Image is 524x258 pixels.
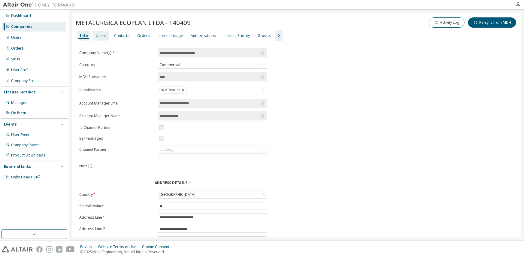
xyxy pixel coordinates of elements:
img: youtube.svg [66,246,75,253]
span: Units Usage BI [11,175,41,180]
div: Authorizations [191,33,216,38]
p: © 2025 Altair Engineering, Inc. All Rights Reserved. [80,249,173,254]
div: Privacy [80,244,98,249]
button: Re-sync from MDH [468,17,516,28]
div: [GEOGRAPHIC_DATA] [158,191,267,198]
img: Altair One [3,2,78,8]
label: Subsidiaries [79,88,154,93]
div: License Usage [158,33,183,38]
img: altair_logo.svg [2,246,33,253]
div: License Priority [224,33,250,38]
label: Category [79,62,154,67]
img: linkedin.svg [56,246,62,253]
label: MDH Subsidary [79,74,154,79]
div: [GEOGRAPHIC_DATA] [159,191,196,198]
div: License Settings [4,90,36,95]
div: Users [11,35,22,40]
div: External Links [4,164,31,169]
button: Activity Log [429,17,465,28]
label: Channel Partner [79,147,154,152]
div: User Profile [11,68,32,72]
label: State/Province [79,204,154,208]
img: facebook.svg [36,246,43,253]
label: Note [79,163,88,168]
div: Info [80,33,88,38]
div: On Prem [11,111,26,115]
div: Cookie Consent [142,244,173,249]
label: Address Line 1 [79,215,154,220]
label: Account Manager Email [79,101,154,106]
div: Dashboard [11,14,31,18]
div: solidThinking [158,85,267,95]
div: Company Events [11,143,40,147]
div: Orders [11,46,24,51]
div: Product Downloads [11,153,45,158]
label: Address Line 2 [79,226,154,231]
div: Loading... [159,147,176,152]
div: Commercial [159,62,181,68]
div: Loading... [158,146,267,153]
div: Contacts [114,33,129,38]
div: Orders [137,33,150,38]
button: information [88,164,92,168]
span: METALURGICA ECOPLAN LTDA - 140409 [76,18,191,27]
div: solidThinking [159,87,187,94]
div: Commercial [158,61,267,68]
div: Events [4,122,17,127]
div: Website Terms of Use [98,244,142,249]
label: Company Name [79,50,154,55]
label: Account Manager Name [79,114,154,118]
label: Country [79,192,154,197]
label: Is Channel Partner [79,125,154,130]
div: User Events [11,132,32,137]
div: Users [96,33,106,38]
label: Self-managed [79,136,154,141]
span: Address Details [155,180,187,185]
img: instagram.svg [46,246,53,253]
div: Companies [11,24,32,29]
button: information [107,50,112,55]
div: Managed [11,100,28,105]
div: Company Profile [11,78,40,83]
div: SKUs [11,57,20,62]
div: Groups [258,33,271,38]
